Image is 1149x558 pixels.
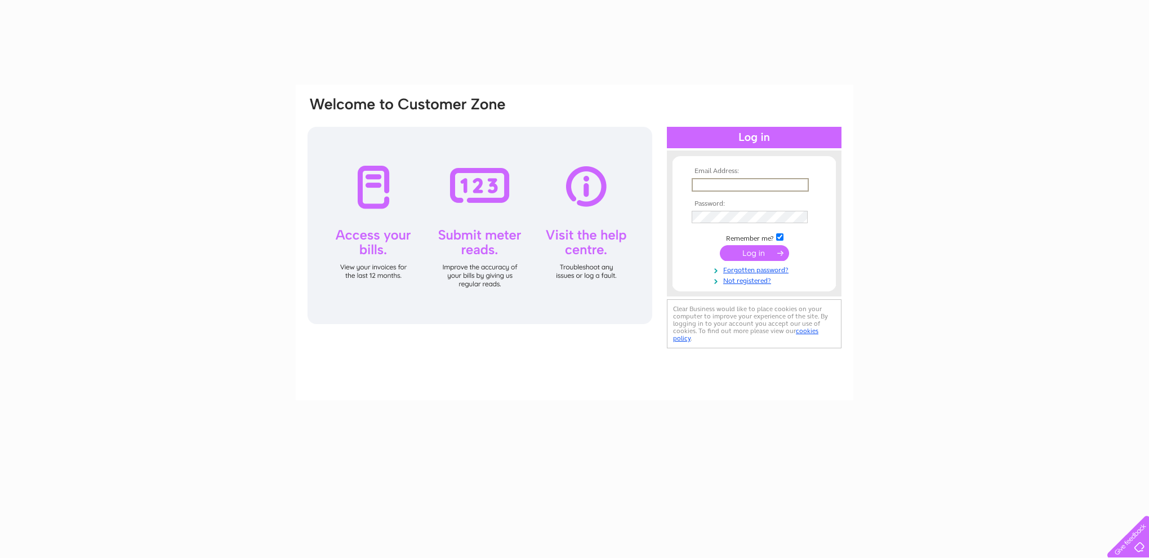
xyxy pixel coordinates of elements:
a: cookies policy [673,327,818,342]
a: Forgotten password? [692,264,820,274]
td: Remember me? [689,232,820,243]
div: Clear Business would like to place cookies on your computer to improve your experience of the sit... [667,299,841,348]
a: Not registered? [692,274,820,285]
input: Submit [720,245,789,261]
th: Email Address: [689,167,820,175]
th: Password: [689,200,820,208]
